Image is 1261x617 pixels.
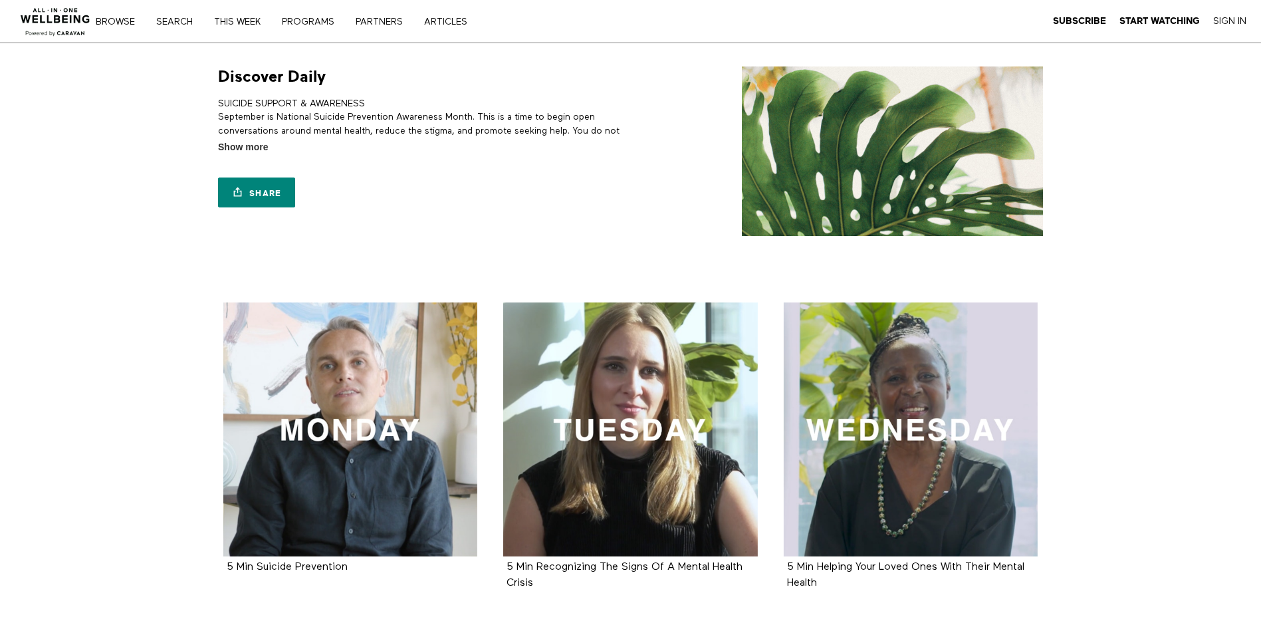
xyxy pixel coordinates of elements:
[419,17,481,27] a: ARTICLES
[507,562,743,588] strong: 5 Min Recognizing The Signs Of A Mental Health Crisis
[218,140,268,154] span: Show more
[1213,15,1246,27] a: Sign In
[503,303,758,557] a: 5 Min Recognizing The Signs Of A Mental Health Crisis
[507,562,743,587] a: 5 Min Recognizing The Signs Of A Mental Health Crisis
[1119,16,1200,26] strong: Start Watching
[91,17,149,27] a: Browse
[1053,16,1106,26] strong: Subscribe
[223,303,478,557] a: 5 Min Suicide Prevention
[1119,15,1200,27] a: Start Watching
[218,178,295,207] a: Share
[787,562,1024,588] strong: 5 Min Helping Your Loved Ones With Their Mental Health
[105,15,495,28] nav: Primary
[351,17,417,27] a: PARTNERS
[784,303,1038,557] a: 5 Min Helping Your Loved Ones With Their Mental Health
[787,562,1024,587] a: 5 Min Helping Your Loved Ones With Their Mental Health
[209,17,275,27] a: THIS WEEK
[218,97,626,151] p: SUICIDE SUPPORT & AWARENESS September is National Suicide Prevention Awareness Month. This is a t...
[227,562,348,572] a: 5 Min Suicide Prevention
[742,66,1043,236] img: Discover Daily
[277,17,348,27] a: PROGRAMS
[218,66,326,87] h1: Discover Daily
[152,17,207,27] a: Search
[1053,15,1106,27] a: Subscribe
